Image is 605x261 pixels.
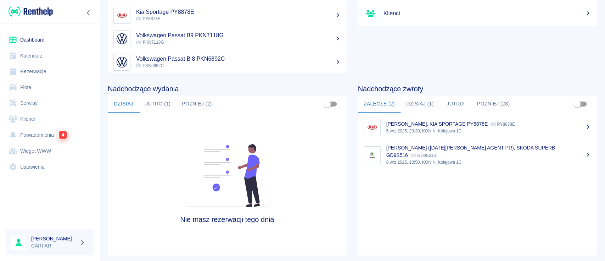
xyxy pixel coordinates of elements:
span: PY8878E [136,16,161,21]
button: Później (28) [471,96,515,113]
span: PKN6892C [136,63,164,68]
a: Klienci [358,4,597,23]
a: Dashboard [6,32,94,48]
a: Image[PERSON_NAME], KIA SPORTAGE PY8878E PY8878E5 wrz 2025, 20:30, KONIN, Kolejowa 1C [358,115,597,139]
p: 6 wrz 2025, 10:50, KONIN, Kolejowa 1C [386,159,591,165]
img: Image [115,55,129,69]
button: Jutro (1) [140,96,176,113]
a: Image[PERSON_NAME] ([DATE][PERSON_NAME] AGENT PR), SKODA SUPERB GD9S516 GD9S5166 wrz 2025, 10:50,... [358,139,597,170]
button: Zwiń nawigację [83,8,94,17]
button: Dzisiaj (1) [400,96,439,113]
h5: Klienci [383,10,591,17]
h6: [PERSON_NAME] [31,235,77,242]
p: 5 wrz 2025, 20:30, KONIN, Kolejowa 1C [386,128,591,134]
span: 4 [59,131,67,139]
img: Image [115,32,129,45]
img: Image [365,121,379,134]
a: Rezerwacje [6,64,94,80]
h4: Nie masz rezerwacji tego dnia [138,215,316,224]
a: Renthelp logo [6,6,53,17]
a: Kalendarz [6,48,94,64]
a: Ustawienia [6,159,94,175]
h5: Volkswagen Passat B9 PKN7118G [136,32,341,39]
button: Dzisiaj [108,96,140,113]
img: Fleet [181,144,273,207]
button: Później (2) [176,96,218,113]
p: PY8878E [491,122,515,127]
a: Widget WWW [6,143,94,159]
a: ImageKia Sportage PY8878E PY8878E [108,4,347,27]
span: Pokaż przypisane tylko do mnie [320,97,334,111]
img: Image [115,9,129,22]
span: PKN7118G [136,40,164,45]
p: GD9S516 [411,153,436,158]
h4: Nadchodzące zwroty [358,85,597,93]
p: [PERSON_NAME] ([DATE][PERSON_NAME] AGENT PR), SKODA SUPERB GD9S516 [386,145,555,158]
span: Pokaż przypisane tylko do mnie [570,97,584,111]
img: Renthelp logo [9,6,53,17]
a: ImageVolkswagen Passat B 8 PKN6892C PKN6892C [108,50,347,74]
h5: Volkswagen Passat B 8 PKN6892C [136,55,341,62]
a: Flota [6,80,94,96]
p: [PERSON_NAME], KIA SPORTAGE PY8878E [386,121,488,127]
h4: Nadchodzące wydania [108,85,347,93]
a: Serwisy [6,95,94,111]
a: Powiadomienia4 [6,127,94,143]
button: Jutro [439,96,471,113]
a: Klienci [6,111,94,127]
a: ImageVolkswagen Passat B9 PKN7118G PKN7118G [108,27,347,50]
h5: Kia Sportage PY8878E [136,9,341,16]
p: CARFAR [31,242,77,250]
img: Image [365,148,379,162]
button: Zaległe (2) [358,96,400,113]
